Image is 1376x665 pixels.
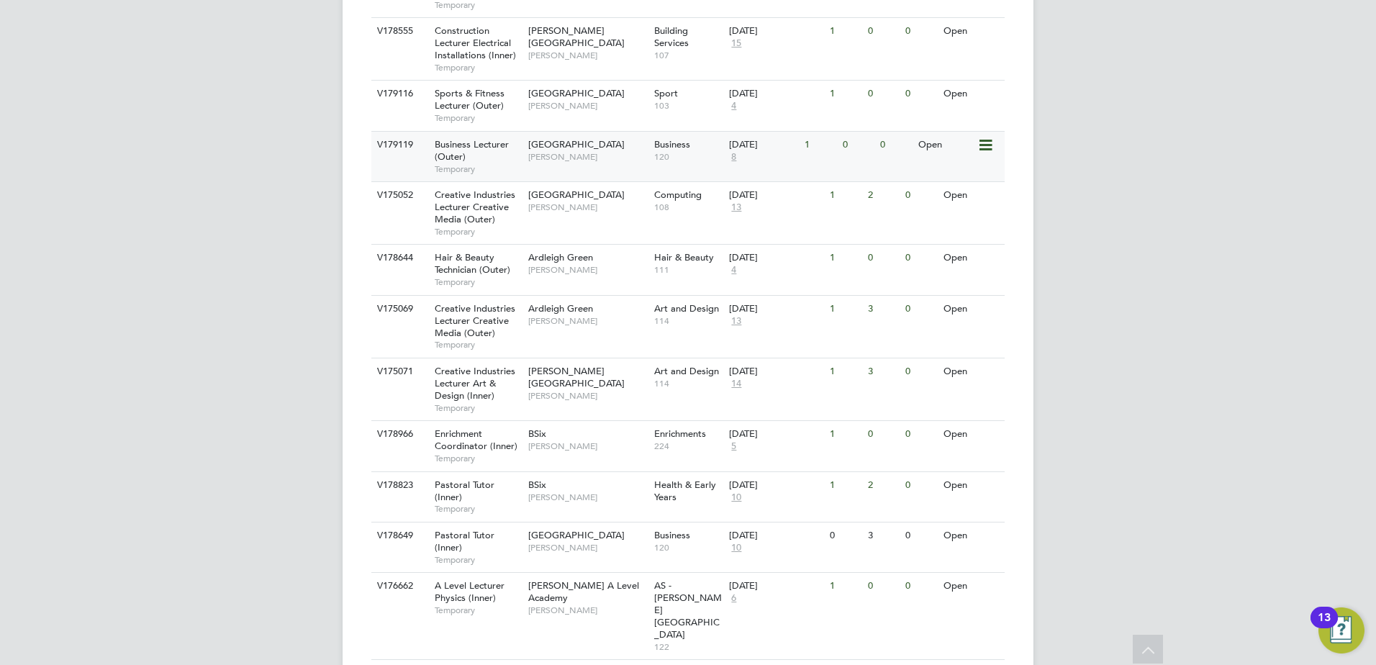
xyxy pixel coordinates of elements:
[940,358,1002,385] div: Open
[374,245,424,271] div: V178644
[729,542,743,554] span: 10
[729,25,823,37] div: [DATE]
[654,251,714,263] span: Hair & Beauty
[864,522,902,549] div: 3
[654,264,723,276] span: 111
[902,81,939,107] div: 0
[940,421,1002,448] div: Open
[435,402,521,414] span: Temporary
[864,573,902,600] div: 0
[902,421,939,448] div: 0
[729,366,823,378] div: [DATE]
[654,87,678,99] span: Sport
[729,100,738,112] span: 4
[654,302,719,315] span: Art and Design
[839,132,877,158] div: 0
[435,605,521,616] span: Temporary
[729,202,743,214] span: 13
[528,151,647,163] span: [PERSON_NAME]
[729,428,823,440] div: [DATE]
[902,182,939,209] div: 0
[864,472,902,499] div: 2
[729,378,743,390] span: 14
[915,132,977,158] div: Open
[1318,617,1331,636] div: 13
[940,573,1002,600] div: Open
[654,427,706,440] span: Enrichments
[902,296,939,322] div: 0
[654,138,690,150] span: Business
[654,579,722,641] span: AS - [PERSON_NAME][GEOGRAPHIC_DATA]
[654,202,723,213] span: 108
[435,226,521,237] span: Temporary
[826,18,864,45] div: 1
[374,421,424,448] div: V178966
[374,522,424,549] div: V178649
[826,358,864,385] div: 1
[902,472,939,499] div: 0
[654,365,719,377] span: Art and Design
[435,302,515,339] span: Creative Industries Lecturer Creative Media (Outer)
[729,264,738,276] span: 4
[940,245,1002,271] div: Open
[435,87,504,112] span: Sports & Fitness Lecturer (Outer)
[528,100,647,112] span: [PERSON_NAME]
[729,189,823,202] div: [DATE]
[864,81,902,107] div: 0
[940,296,1002,322] div: Open
[729,252,823,264] div: [DATE]
[528,264,647,276] span: [PERSON_NAME]
[435,112,521,124] span: Temporary
[902,358,939,385] div: 0
[528,87,625,99] span: [GEOGRAPHIC_DATA]
[729,139,797,151] div: [DATE]
[374,296,424,322] div: V175069
[729,530,823,542] div: [DATE]
[902,573,939,600] div: 0
[654,529,690,541] span: Business
[528,427,546,440] span: BSix
[528,302,593,315] span: Ardleigh Green
[902,18,939,45] div: 0
[801,132,838,158] div: 1
[729,479,823,492] div: [DATE]
[435,189,515,225] span: Creative Industries Lecturer Creative Media (Outer)
[435,163,521,175] span: Temporary
[729,37,743,50] span: 15
[729,88,823,100] div: [DATE]
[374,472,424,499] div: V178823
[940,522,1002,549] div: Open
[528,24,625,49] span: [PERSON_NAME][GEOGRAPHIC_DATA]
[826,522,864,549] div: 0
[654,641,723,653] span: 122
[826,182,864,209] div: 1
[826,421,864,448] div: 1
[654,50,723,61] span: 107
[528,50,647,61] span: [PERSON_NAME]
[729,492,743,504] span: 10
[877,132,914,158] div: 0
[528,529,625,541] span: [GEOGRAPHIC_DATA]
[940,472,1002,499] div: Open
[435,276,521,288] span: Temporary
[528,440,647,452] span: [PERSON_NAME]
[374,18,424,45] div: V178555
[654,542,723,553] span: 120
[729,303,823,315] div: [DATE]
[729,315,743,327] span: 13
[528,315,647,327] span: [PERSON_NAME]
[528,138,625,150] span: [GEOGRAPHIC_DATA]
[940,18,1002,45] div: Open
[374,358,424,385] div: V175071
[1318,607,1364,653] button: Open Resource Center, 13 new notifications
[528,202,647,213] span: [PERSON_NAME]
[940,81,1002,107] div: Open
[654,189,702,201] span: Computing
[826,296,864,322] div: 1
[435,529,494,553] span: Pastoral Tutor (Inner)
[528,365,625,389] span: [PERSON_NAME][GEOGRAPHIC_DATA]
[729,440,738,453] span: 5
[435,339,521,350] span: Temporary
[826,81,864,107] div: 1
[729,151,738,163] span: 8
